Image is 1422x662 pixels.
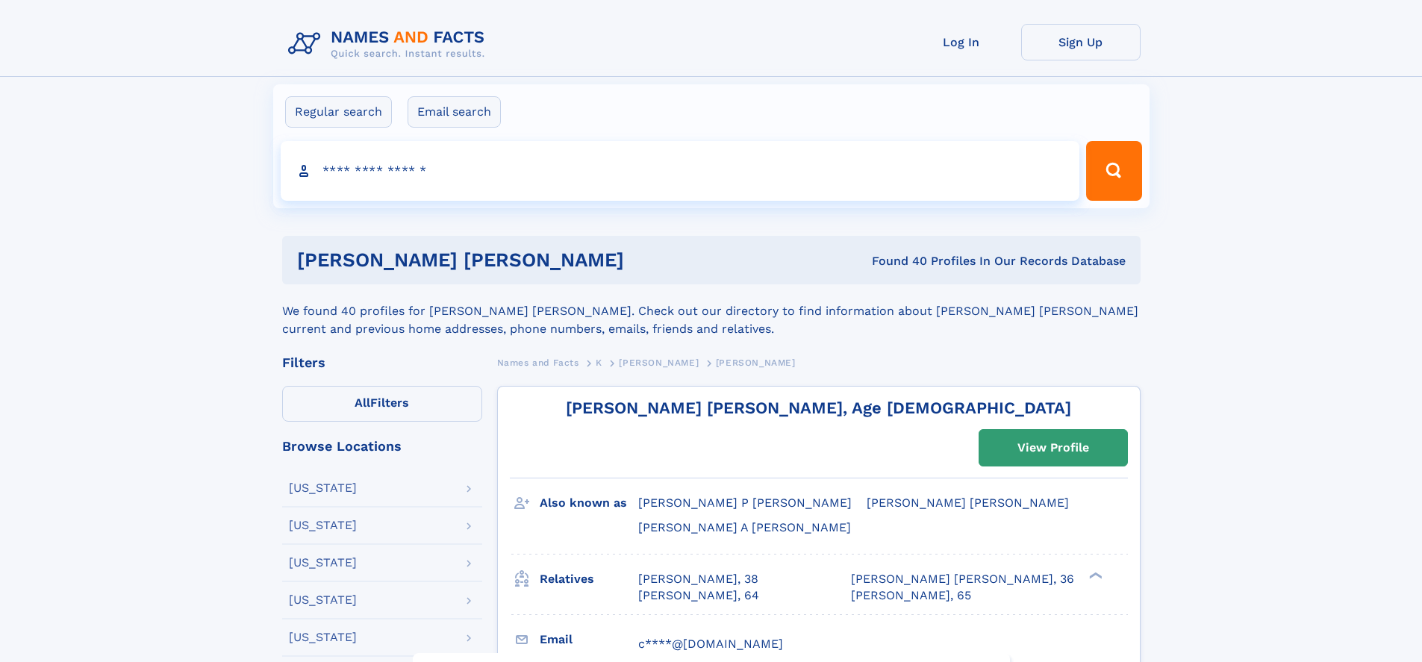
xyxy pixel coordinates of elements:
[289,557,357,569] div: [US_STATE]
[851,587,971,604] a: [PERSON_NAME], 65
[282,440,482,453] div: Browse Locations
[282,356,482,369] div: Filters
[289,482,357,494] div: [US_STATE]
[979,430,1127,466] a: View Profile
[1085,570,1103,580] div: ❯
[281,141,1080,201] input: search input
[902,24,1021,60] a: Log In
[282,284,1141,338] div: We found 40 profiles for [PERSON_NAME] [PERSON_NAME]. Check out our directory to find information...
[282,386,482,422] label: Filters
[638,587,759,604] a: [PERSON_NAME], 64
[297,251,748,269] h1: [PERSON_NAME] [PERSON_NAME]
[497,353,579,372] a: Names and Facts
[619,353,699,372] a: [PERSON_NAME]
[748,253,1126,269] div: Found 40 Profiles In Our Records Database
[867,496,1069,510] span: [PERSON_NAME] [PERSON_NAME]
[1021,24,1141,60] a: Sign Up
[282,24,497,64] img: Logo Names and Facts
[289,519,357,531] div: [US_STATE]
[638,571,758,587] a: [PERSON_NAME], 38
[289,594,357,606] div: [US_STATE]
[408,96,501,128] label: Email search
[638,520,851,534] span: [PERSON_NAME] A [PERSON_NAME]
[566,399,1071,417] a: [PERSON_NAME] [PERSON_NAME], Age [DEMOGRAPHIC_DATA]
[540,566,638,592] h3: Relatives
[1086,141,1141,201] button: Search Button
[851,571,1074,587] a: [PERSON_NAME] [PERSON_NAME], 36
[1017,431,1089,465] div: View Profile
[596,357,602,368] span: K
[289,631,357,643] div: [US_STATE]
[540,627,638,652] h3: Email
[638,496,852,510] span: [PERSON_NAME] P [PERSON_NAME]
[619,357,699,368] span: [PERSON_NAME]
[716,357,796,368] span: [PERSON_NAME]
[596,353,602,372] a: K
[355,396,370,410] span: All
[540,490,638,516] h3: Also known as
[285,96,392,128] label: Regular search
